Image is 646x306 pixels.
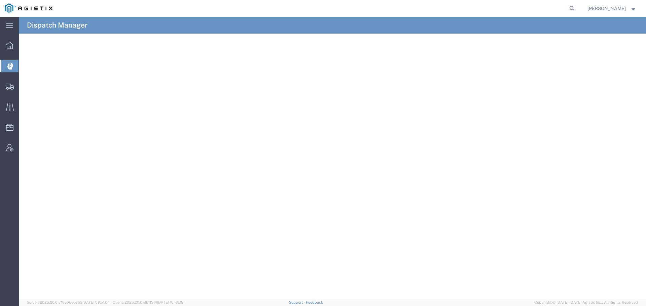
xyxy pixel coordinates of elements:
button: [PERSON_NAME] [587,4,637,12]
span: [DATE] 09:51:04 [82,300,110,304]
span: Client: 2025.20.0-8b113f4 [113,300,183,304]
img: logo [5,3,52,13]
span: Copyright © [DATE]-[DATE] Agistix Inc., All Rights Reserved [534,300,638,305]
a: Support [289,300,306,304]
span: Robert Casaus [587,5,626,12]
h4: Dispatch Manager [27,17,87,34]
a: Feedback [306,300,323,304]
span: Server: 2025.20.0-710e05ee653 [27,300,110,304]
span: [DATE] 10:16:38 [157,300,183,304]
